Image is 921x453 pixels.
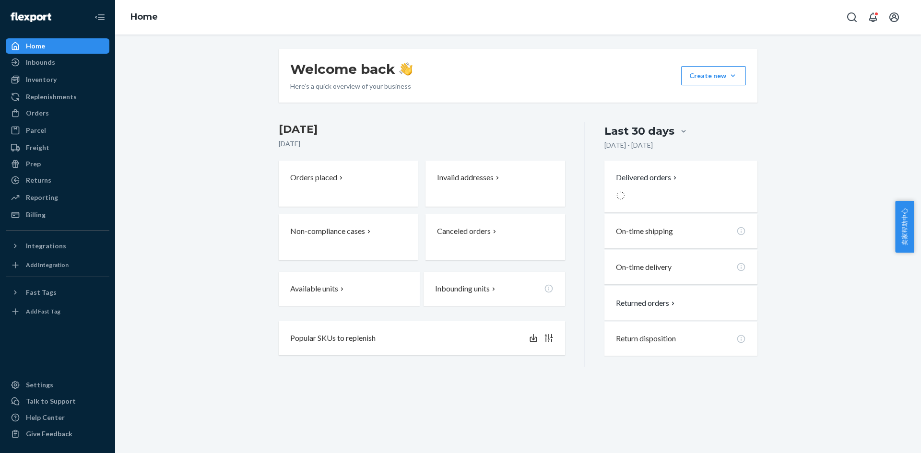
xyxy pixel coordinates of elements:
img: hand-wave emoji [399,62,413,76]
button: Open account menu [885,8,904,27]
button: Open notifications [863,8,883,27]
a: Reporting [6,190,109,205]
div: Add Integration [26,261,69,269]
p: [DATE] - [DATE] [604,140,653,150]
div: Talk to Support [26,396,76,406]
p: Here’s a quick overview of your business [290,81,413,91]
h1: Welcome back [290,60,413,78]
a: Add Integration [6,257,109,273]
button: Returned orders [616,298,677,309]
button: Non-compliance cases [279,214,418,260]
a: Inbounds [6,55,109,70]
a: Home [6,38,109,54]
img: Flexport logo [11,12,51,22]
div: Prep [26,159,41,169]
a: Home [130,12,158,22]
a: Settings [6,377,109,393]
button: Available units [279,272,420,306]
div: Orders [26,108,49,118]
h3: [DATE] [279,122,565,137]
div: Add Fast Tag [26,307,60,315]
div: Billing [26,210,46,220]
div: Replenishments [26,92,77,102]
div: Last 30 days [604,124,674,139]
div: Inventory [26,75,57,84]
button: Close Navigation [90,8,109,27]
p: On-time delivery [616,262,672,273]
a: Inventory [6,72,109,87]
div: Integrations [26,241,66,251]
div: Home [26,41,45,51]
ol: breadcrumbs [123,3,165,31]
p: Orders placed [290,172,337,183]
p: Return disposition [616,333,676,344]
p: On-time shipping [616,226,673,237]
a: Billing [6,207,109,222]
a: Freight [6,140,109,155]
p: Available units [290,283,338,294]
div: Freight [26,143,49,152]
div: Inbounds [26,58,55,67]
p: Canceled orders [437,226,491,237]
button: Open Search Box [842,8,862,27]
button: Invalid addresses [425,161,565,207]
div: Fast Tags [26,288,57,297]
button: Inbounding units [424,272,565,306]
div: Help Center [26,413,65,422]
button: Fast Tags [6,285,109,300]
a: Returns [6,173,109,188]
a: Help Center [6,410,109,425]
div: Returns [26,175,51,185]
a: Replenishments [6,89,109,105]
a: Orders [6,105,109,121]
a: Add Fast Tag [6,304,109,319]
p: Inbounding units [435,283,490,294]
button: Canceled orders [425,214,565,260]
p: Non-compliance cases [290,226,365,237]
button: 卖家帮助中心 [895,201,914,253]
a: Prep [6,156,109,172]
div: Settings [26,380,53,390]
button: Create new [681,66,746,85]
button: Orders placed [279,161,418,207]
div: Give Feedback [26,429,72,439]
a: Parcel [6,123,109,138]
button: Integrations [6,238,109,254]
div: Parcel [26,126,46,135]
p: Popular SKUs to replenish [290,333,376,344]
button: Give Feedback [6,426,109,441]
div: Reporting [26,193,58,202]
p: Invalid addresses [437,172,494,183]
button: Delivered orders [616,172,679,183]
p: [DATE] [279,139,565,149]
a: Talk to Support [6,394,109,409]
